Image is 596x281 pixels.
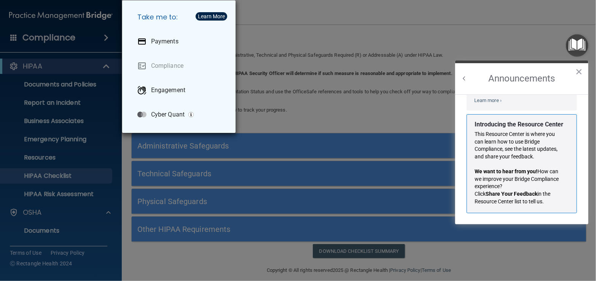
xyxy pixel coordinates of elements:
button: Learn More [196,12,227,21]
p: This Resource Center is where you can learn how to use Bridge Compliance, see the latest updates,... [475,131,564,160]
a: Compliance [131,55,229,77]
span: How can we improve your Bridge Compliance experience? [475,168,560,189]
strong: We want to hear from you! [475,168,537,174]
a: Engagement [131,80,229,101]
button: Back to Resource Center Home [461,75,468,82]
h5: Take me to: [131,6,229,28]
div: Resource Center [455,61,588,224]
strong: Share Your Feedback [486,191,537,197]
strong: Introducing the Resource Center [475,121,563,128]
p: Payments [151,38,178,45]
div: Learn More [198,14,225,19]
button: Open Resource Center [566,34,588,57]
span: in the Resource Center list to tell us. [475,191,551,204]
p: Cyber Quant [151,111,185,118]
a: Cyber Quant [131,104,229,125]
a: Payments [131,31,229,52]
a: Learn more › [474,97,502,103]
p: Engagement [151,86,185,94]
span: Click [475,191,486,197]
button: Close [575,65,583,78]
h2: Announcements [455,63,588,94]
